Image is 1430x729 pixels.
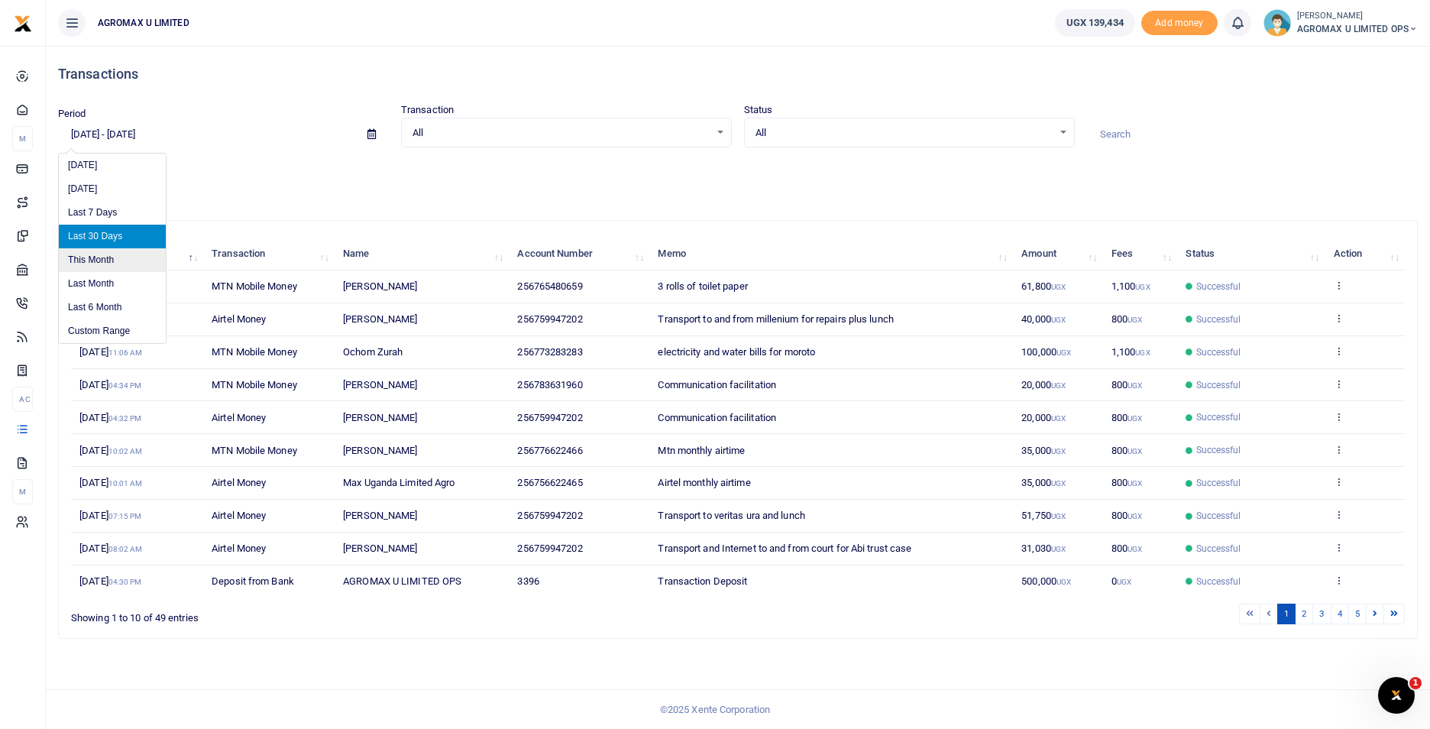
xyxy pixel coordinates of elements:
iframe: Intercom live chat [1378,677,1415,714]
span: 500,000 [1021,575,1071,587]
a: logo-small logo-large logo-large [14,17,32,28]
span: 100,000 [1021,346,1071,358]
span: Transport to veritas ura and lunch [658,510,804,521]
span: [DATE] [79,477,142,488]
small: 11:06 AM [108,348,143,357]
li: Last 7 Days [59,201,166,225]
label: Period [58,106,86,122]
span: 800 [1111,510,1143,521]
span: [PERSON_NAME] [343,445,417,456]
span: Successful [1196,476,1241,490]
input: select period [58,122,355,147]
small: UGX [1127,545,1142,553]
span: Airtel Money [212,477,266,488]
small: UGX [1051,381,1066,390]
span: [DATE] [79,575,141,587]
span: Add money [1141,11,1218,36]
span: 256773283283 [517,346,582,358]
th: Account Number: activate to sort column ascending [509,238,649,271]
a: profile-user [PERSON_NAME] AGROMAX U LIMITED OPS [1263,9,1418,37]
span: 20,000 [1021,379,1066,390]
span: 1 [1409,677,1422,689]
span: 31,030 [1021,543,1066,554]
span: AGROMAX U LIMITED OPS [1297,22,1418,36]
a: 1 [1277,604,1296,624]
span: Successful [1196,509,1241,523]
span: [PERSON_NAME] [343,313,417,325]
span: Airtel Money [212,510,266,521]
span: 3 rolls of toilet paper [658,280,747,292]
label: Transaction [401,102,454,118]
span: Airtel Money [212,543,266,554]
span: Successful [1196,443,1241,457]
span: Communication facilitation [658,379,776,390]
a: 2 [1295,604,1313,624]
span: [DATE] [79,346,142,358]
span: Successful [1196,280,1241,293]
th: Status: activate to sort column ascending [1177,238,1325,271]
span: MTN Mobile Money [212,445,297,456]
li: [DATE] [59,154,166,177]
span: UGX 139,434 [1066,15,1124,31]
li: Custom Range [59,319,166,343]
span: Deposit from Bank [212,575,294,587]
a: Add money [1141,16,1218,28]
small: UGX [1056,348,1071,357]
th: Action: activate to sort column ascending [1325,238,1405,271]
span: [PERSON_NAME] [343,280,417,292]
span: 800 [1111,543,1143,554]
span: 256776622466 [517,445,582,456]
span: [DATE] [79,543,142,554]
small: UGX [1051,283,1066,291]
span: [PERSON_NAME] [343,379,417,390]
a: 3 [1312,604,1331,624]
span: Successful [1196,345,1241,359]
span: Mtn monthly airtime [658,445,745,456]
li: Last 6 Month [59,296,166,319]
small: UGX [1127,479,1142,488]
span: All [412,125,710,141]
span: Airtel monthly airtime [658,477,750,488]
a: UGX 139,434 [1055,9,1135,37]
a: 4 [1331,604,1349,624]
span: 256759947202 [517,510,582,521]
span: [PERSON_NAME] [343,543,417,554]
span: 256765480659 [517,280,582,292]
li: Wallet ballance [1049,9,1141,37]
small: UGX [1135,283,1150,291]
span: Successful [1196,575,1241,588]
small: 07:15 PM [108,512,142,520]
th: Transaction: activate to sort column ascending [203,238,335,271]
span: Airtel Money [212,313,266,325]
span: [DATE] [79,510,141,521]
span: 51,750 [1021,510,1066,521]
span: 35,000 [1021,445,1066,456]
span: 40,000 [1021,313,1066,325]
small: UGX [1135,348,1150,357]
img: logo-small [14,15,32,33]
span: 256756622465 [517,477,582,488]
th: Memo: activate to sort column ascending [649,238,1013,271]
span: 800 [1111,313,1143,325]
input: Search [1087,122,1418,147]
span: Successful [1196,313,1241,326]
span: 20,000 [1021,412,1066,423]
li: Last Month [59,272,166,296]
span: [DATE] [79,412,141,423]
small: UGX [1051,447,1066,455]
span: MTN Mobile Money [212,280,297,292]
span: Max Uganda Limited Agro [343,477,455,488]
small: 04:34 PM [108,381,142,390]
small: 10:02 AM [108,447,143,455]
span: Transport to and from millenium for repairs plus lunch [658,313,893,325]
span: [PERSON_NAME] [343,510,417,521]
th: Fees: activate to sort column ascending [1103,238,1178,271]
small: UGX [1051,479,1066,488]
small: UGX [1051,512,1066,520]
span: 256783631960 [517,379,582,390]
span: Airtel Money [212,412,266,423]
th: Name: activate to sort column ascending [335,238,509,271]
li: M [12,479,33,504]
a: 5 [1348,604,1367,624]
div: Showing 1 to 10 of 49 entries [71,602,621,626]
